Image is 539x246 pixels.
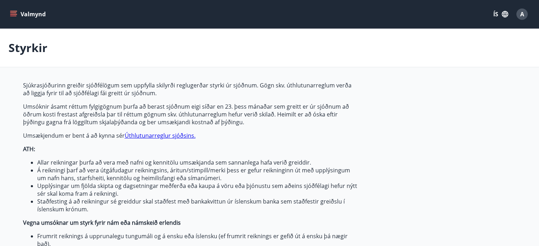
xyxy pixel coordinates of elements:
li: Á reikningi þarf að vera útgáfudagur reikningsins, áritun/stimpill/merki þess er gefur reikningin... [37,166,358,182]
li: Staðfesting á að reikningur sé greiddur skal staðfest með bankakvittun úr íslenskum banka sem sta... [37,198,358,213]
p: Umsóknir ásamt réttum fylgigögnum þurfa að berast sjóðnum eigi síðar en 23. þess mánaðar sem grei... [23,103,358,126]
strong: Vegna umsóknar um styrk fyrir nám eða námskeið erlendis [23,219,181,227]
li: Upplýsingar um fjölda skipta og dagsetningar meðferða eða kaupa á vöru eða þjónustu sem aðeins sj... [37,182,358,198]
p: Sjúkrasjóðurinn greiðir sjóðfélögum sem uppfylla skilyrði reglugerðar styrki úr sjóðnum. Gögn skv... [23,81,358,97]
span: A [520,10,524,18]
button: A [513,6,530,23]
strong: ATH: [23,145,35,153]
a: Úthlutunarreglur sjóðsins. [125,132,196,139]
p: Styrkir [9,40,47,56]
p: Umsækjendum er bent á að kynna sér [23,132,358,139]
li: Allar reikningar þurfa að vera með nafni og kennitölu umsækjanda sem sannanlega hafa verið greiddir. [37,159,358,166]
button: menu [9,8,49,21]
button: ÍS [489,8,512,21]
